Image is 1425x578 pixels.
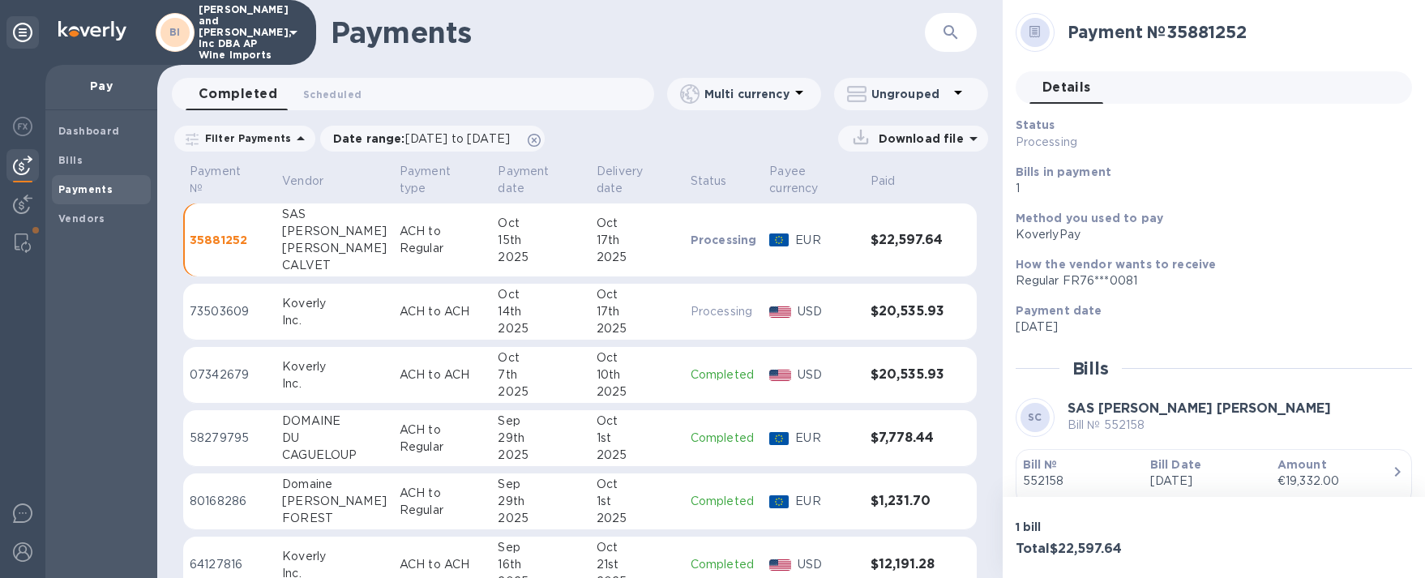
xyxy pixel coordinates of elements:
[199,131,291,145] p: Filter Payments
[190,366,269,383] p: 07342679
[498,349,584,366] div: Oct
[498,413,584,430] div: Sep
[597,303,678,320] div: 17th
[769,163,836,197] p: Payee currency
[691,430,757,447] p: Completed
[691,556,757,573] p: Completed
[871,173,917,190] span: Paid
[58,183,113,195] b: Payments
[691,232,757,248] p: Processing
[1016,272,1399,289] div: Regular FR76***0081
[597,476,678,493] div: Oct
[498,303,584,320] div: 14th
[282,413,387,430] div: DOMAINE
[400,485,486,519] p: ACH to Regular
[6,16,39,49] div: Unpin categories
[597,430,678,447] div: 1st
[58,78,144,94] p: Pay
[199,83,277,105] span: Completed
[1028,411,1042,423] b: SC
[331,15,925,49] h1: Payments
[871,367,944,383] h3: $20,535.93
[303,86,362,103] span: Scheduled
[320,126,545,152] div: Date range:[DATE] to [DATE]
[1068,417,1331,434] p: Bill № 552158
[13,117,32,136] img: Foreign exchange
[597,286,678,303] div: Oct
[190,163,269,197] span: Payment №
[282,257,387,274] div: CALVET
[400,303,486,320] p: ACH to ACH
[691,493,757,510] p: Completed
[798,303,858,320] p: USD
[199,4,280,61] p: [PERSON_NAME] and [PERSON_NAME], Inc DBA AP Wine Imports
[190,163,248,197] p: Payment №
[282,358,387,375] div: Koverly
[190,556,269,573] p: 64127816
[691,366,757,383] p: Completed
[1016,118,1055,131] b: Status
[282,295,387,312] div: Koverly
[597,413,678,430] div: Oct
[597,447,678,464] div: 2025
[282,173,344,190] span: Vendor
[1016,449,1412,505] button: Bill №552158Bill Date[DATE]Amount€19,332.00
[597,383,678,400] div: 2025
[1023,473,1137,490] p: 552158
[400,223,486,257] p: ACH to Regular
[871,304,944,319] h3: $20,535.93
[282,447,387,464] div: CAGUELOUP
[597,163,657,197] p: Delivery date
[1150,458,1201,471] b: Bill Date
[871,173,896,190] p: Paid
[405,132,510,145] span: [DATE] to [DATE]
[597,556,678,573] div: 21st
[1150,473,1265,490] p: [DATE]
[597,539,678,556] div: Oct
[498,539,584,556] div: Sep
[1023,458,1058,471] b: Bill №
[282,312,387,329] div: Inc.
[798,556,858,573] p: USD
[498,493,584,510] div: 29th
[769,306,791,318] img: USD
[282,240,387,257] div: [PERSON_NAME]
[282,173,323,190] p: Vendor
[282,510,387,527] div: FOREST
[795,430,857,447] p: EUR
[58,125,120,137] b: Dashboard
[282,430,387,447] div: DU
[498,249,584,266] div: 2025
[1016,542,1208,557] h3: Total $22,597.64
[691,303,757,320] p: Processing
[282,223,387,240] div: [PERSON_NAME]
[58,21,126,41] img: Logo
[795,493,857,510] p: EUR
[498,556,584,573] div: 16th
[871,557,944,572] h3: $12,191.28
[282,493,387,510] div: [PERSON_NAME]
[498,476,584,493] div: Sep
[169,26,181,38] b: BI
[1016,226,1399,243] div: KoverlyPay
[190,303,269,320] p: 73503609
[798,366,858,383] p: USD
[872,131,964,147] p: Download file
[1277,473,1392,490] div: €19,332.00
[1016,134,1272,151] p: Processing
[282,548,387,565] div: Koverly
[498,383,584,400] div: 2025
[498,430,584,447] div: 29th
[769,370,791,381] img: USD
[1072,358,1109,379] h2: Bills
[282,375,387,392] div: Inc.
[1016,212,1163,225] b: Method you used to pay
[498,215,584,232] div: Oct
[691,173,727,190] p: Status
[1042,76,1091,99] span: Details
[1016,519,1208,535] p: 1 bill
[498,286,584,303] div: Oct
[498,447,584,464] div: 2025
[871,430,944,446] h3: $7,778.44
[1016,180,1399,197] p: 1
